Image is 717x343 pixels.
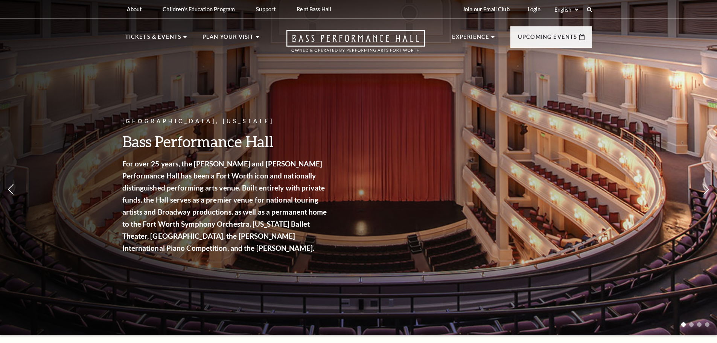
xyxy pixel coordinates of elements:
[125,32,182,46] p: Tickets & Events
[518,32,577,46] p: Upcoming Events
[122,159,327,252] strong: For over 25 years, the [PERSON_NAME] and [PERSON_NAME] Performance Hall has been a Fort Worth ico...
[122,117,329,126] p: [GEOGRAPHIC_DATA], [US_STATE]
[202,32,254,46] p: Plan Your Visit
[122,132,329,151] h3: Bass Performance Hall
[297,6,331,12] p: Rent Bass Hall
[256,6,276,12] p: Support
[127,6,142,12] p: About
[553,6,580,13] select: Select:
[163,6,235,12] p: Children's Education Program
[452,32,490,46] p: Experience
